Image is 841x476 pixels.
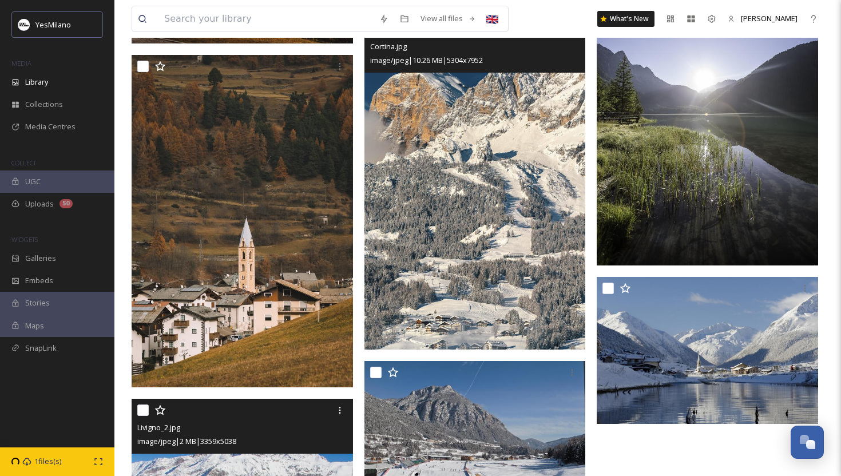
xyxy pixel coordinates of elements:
a: View all files [415,7,482,30]
a: What's New [597,11,654,27]
img: WAMS29257.jpg [597,277,818,424]
a: [PERSON_NAME] [722,7,803,30]
div: 🇬🇧 [482,9,502,29]
span: [PERSON_NAME] [741,13,798,23]
span: MEDIA [11,59,31,68]
span: Galleries [25,253,56,264]
button: Open Chat [791,426,824,459]
input: Search your library [158,6,374,31]
span: image/jpeg | 10.26 MB | 5304 x 7952 [370,55,483,65]
span: Stories [25,297,50,308]
span: image/jpeg | 2 MB | 3359 x 5038 [137,436,236,446]
span: WIDGETS [11,235,38,244]
span: Collections [25,99,63,110]
span: Embeds [25,275,53,286]
span: Uploads [25,199,54,209]
span: Media Centres [25,121,76,132]
span: 1 files(s) [34,456,61,467]
img: Bormio.jpg [132,55,353,387]
span: Maps [25,320,44,331]
span: UGC [25,176,41,187]
span: YesMilano [35,19,71,30]
span: Cortina.jpg [370,41,407,51]
img: Cortina.jpg [364,18,586,350]
div: 50 [59,199,73,208]
span: COLLECT [11,158,36,167]
span: SnapLink [25,343,57,354]
span: Library [25,77,48,88]
span: Livigno_2.jpg [137,422,180,433]
img: Logo%20YesMilano%40150x.png [18,19,30,30]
